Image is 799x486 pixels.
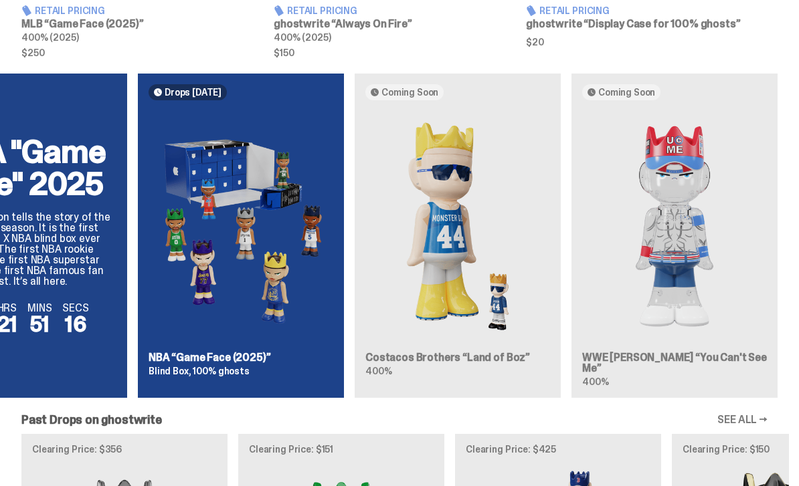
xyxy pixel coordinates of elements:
p: Clearing Price: $151 [249,445,434,454]
img: You Can't See Me [582,111,767,342]
p: Clearing Price: $356 [32,445,217,454]
h2: Past Drops on ghostwrite [21,414,162,426]
span: Drops [DATE] [165,87,221,98]
span: 400% [582,376,608,388]
span: Coming Soon [598,87,655,98]
span: $20 [526,37,768,47]
span: 400% [365,365,391,377]
span: Coming Soon [381,87,438,98]
h3: WWE [PERSON_NAME] “You Can't See Me” [582,352,767,374]
a: SEE ALL → [717,414,768,425]
span: SECS [62,303,88,314]
span: $150 [274,48,515,57]
span: 400% (2025) [21,31,78,43]
a: Drops [DATE] Game Face (2025) [138,74,344,398]
span: Retail Pricing [539,6,610,15]
span: 100% ghosts [193,365,249,377]
h3: MLB “Game Face (2025)” [21,19,263,29]
h3: ghostwrite “Display Case for 100% ghosts” [526,19,768,29]
span: 16 [65,310,86,338]
span: MINS [27,303,52,314]
h3: Costacos Brothers “Land of Boz” [365,352,550,363]
span: 400% (2025) [274,31,331,43]
img: Game Face (2025) [149,111,333,342]
span: Retail Pricing [287,6,357,15]
span: Retail Pricing [35,6,105,15]
h3: ghostwrite “Always On Fire” [274,19,515,29]
span: 51 [30,310,49,338]
p: Clearing Price: $425 [466,445,650,454]
span: Blind Box, [149,365,191,377]
h3: NBA “Game Face (2025)” [149,352,333,363]
span: $250 [21,48,263,57]
img: Land of Boz [365,111,550,342]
